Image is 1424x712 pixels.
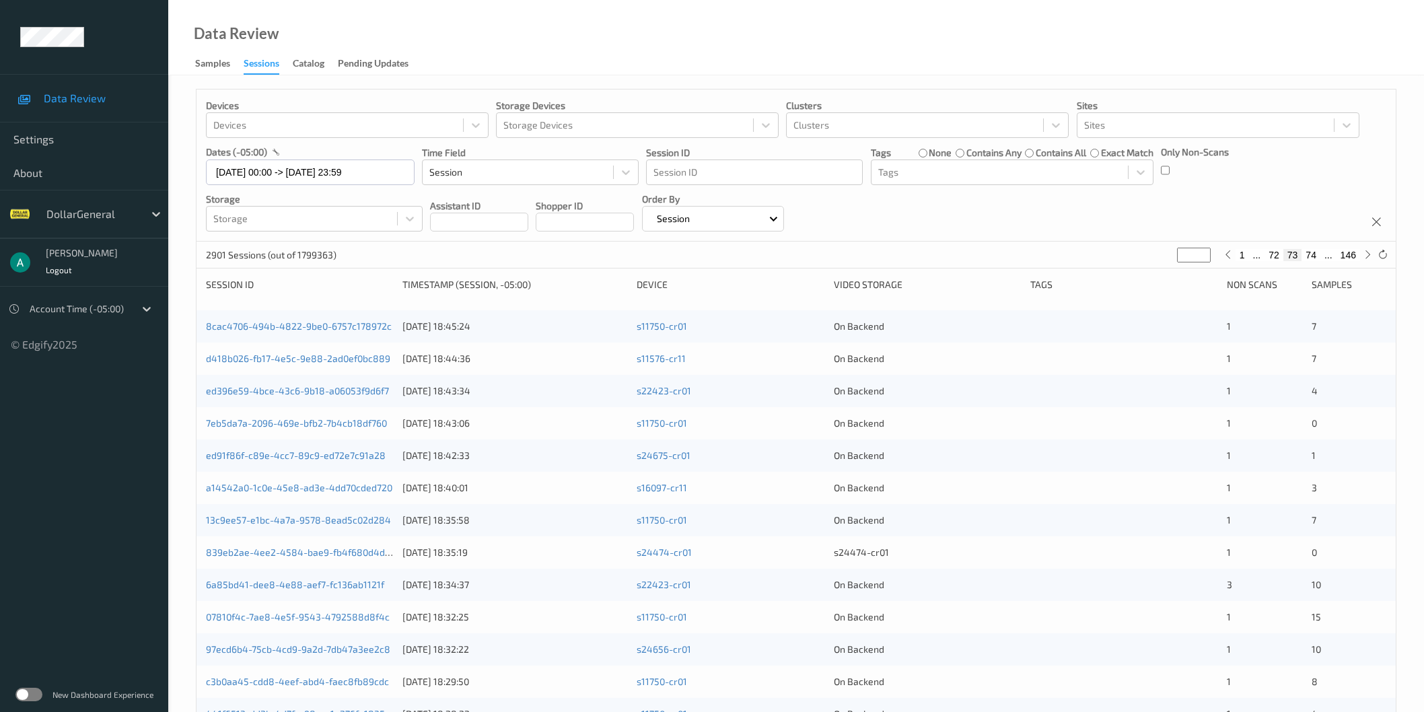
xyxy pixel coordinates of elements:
[871,146,891,159] p: Tags
[536,199,634,213] p: Shopper ID
[637,482,687,493] a: s16097-cr11
[206,353,390,364] a: d418b026-fb17-4e5c-9e88-2ad0ef0bc889
[834,546,1021,559] div: s24474-cr01
[1227,579,1232,590] span: 3
[834,578,1021,592] div: On Backend
[929,146,952,159] label: none
[206,482,392,493] a: a14542a0-1c0e-45e8-ad3e-4dd70cded720
[1312,643,1321,655] span: 10
[1312,676,1318,687] span: 8
[637,353,686,364] a: s11576-cr11
[637,385,691,396] a: s22423-cr01
[1312,611,1321,622] span: 15
[244,57,279,75] div: Sessions
[1312,353,1316,364] span: 7
[1312,385,1318,396] span: 4
[1227,514,1231,526] span: 1
[422,146,639,159] p: Time Field
[402,481,627,495] div: [DATE] 18:40:01
[206,320,392,332] a: 8cac4706-494b-4822-9be0-6757c178972c
[637,546,692,558] a: s24474-cr01
[206,643,390,655] a: 97ecd6b4-75cb-4cd9-9a2d-7db47a3ee2c8
[206,676,389,687] a: c3b0aa45-cdd8-4eef-abd4-faec8fb89cdc
[402,449,627,462] div: [DATE] 18:42:33
[206,248,336,262] p: 2901 Sessions (out of 1799363)
[637,676,687,687] a: s11750-cr01
[834,320,1021,333] div: On Backend
[1101,146,1153,159] label: exact match
[402,643,627,656] div: [DATE] 18:32:22
[338,55,422,73] a: Pending Updates
[642,192,785,206] p: Order By
[834,610,1021,624] div: On Backend
[637,417,687,429] a: s11750-cr01
[1227,353,1231,364] span: 1
[834,449,1021,462] div: On Backend
[1227,643,1231,655] span: 1
[1302,249,1320,261] button: 74
[1320,249,1337,261] button: ...
[1227,417,1231,429] span: 1
[402,578,627,592] div: [DATE] 18:34:37
[1161,145,1229,159] p: Only Non-Scans
[1312,417,1317,429] span: 0
[402,675,627,688] div: [DATE] 18:29:50
[1265,249,1283,261] button: 72
[206,192,423,206] p: Storage
[206,278,393,291] div: Session ID
[206,450,386,461] a: ed91f86f-c89e-4cc7-89c9-ed72e7c91a28
[1036,146,1086,159] label: contains all
[966,146,1022,159] label: contains any
[637,643,691,655] a: s24656-cr01
[637,320,687,332] a: s11750-cr01
[1227,546,1231,558] span: 1
[1227,385,1231,396] span: 1
[206,385,389,396] a: ed396e59-4bce-43c6-9b18-a06053f9d6f7
[637,611,687,622] a: s11750-cr01
[834,352,1021,365] div: On Backend
[834,384,1021,398] div: On Backend
[1283,249,1302,261] button: 73
[637,514,687,526] a: s11750-cr01
[402,417,627,430] div: [DATE] 18:43:06
[1312,482,1317,493] span: 3
[206,99,489,112] p: Devices
[1312,579,1321,590] span: 10
[496,99,779,112] p: Storage Devices
[646,146,863,159] p: Session ID
[1227,320,1231,332] span: 1
[206,546,394,558] a: 839eb2ae-4ee2-4584-bae9-fb4f680d4db1
[834,417,1021,430] div: On Backend
[1312,450,1316,461] span: 1
[402,352,627,365] div: [DATE] 18:44:36
[786,99,1069,112] p: Clusters
[206,514,391,526] a: 13c9ee57-e1bc-4a7a-9578-8ead5c02d284
[834,643,1021,656] div: On Backend
[1227,482,1231,493] span: 1
[402,546,627,559] div: [DATE] 18:35:19
[652,212,695,225] p: Session
[834,675,1021,688] div: On Backend
[338,57,408,73] div: Pending Updates
[402,513,627,527] div: [DATE] 18:35:58
[1030,278,1217,291] div: Tags
[1337,249,1360,261] button: 146
[1312,514,1316,526] span: 7
[195,57,230,73] div: Samples
[1312,278,1386,291] div: Samples
[293,55,338,73] a: Catalog
[637,579,691,590] a: s22423-cr01
[293,57,324,73] div: Catalog
[1077,99,1359,112] p: Sites
[244,55,293,75] a: Sessions
[637,278,824,291] div: Device
[1227,450,1231,461] span: 1
[194,27,279,40] div: Data Review
[206,417,387,429] a: 7eb5da7a-2096-469e-bfb2-7b4cb18df760
[430,199,528,213] p: Assistant ID
[1236,249,1249,261] button: 1
[195,55,244,73] a: Samples
[834,481,1021,495] div: On Backend
[402,384,627,398] div: [DATE] 18:43:34
[1227,611,1231,622] span: 1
